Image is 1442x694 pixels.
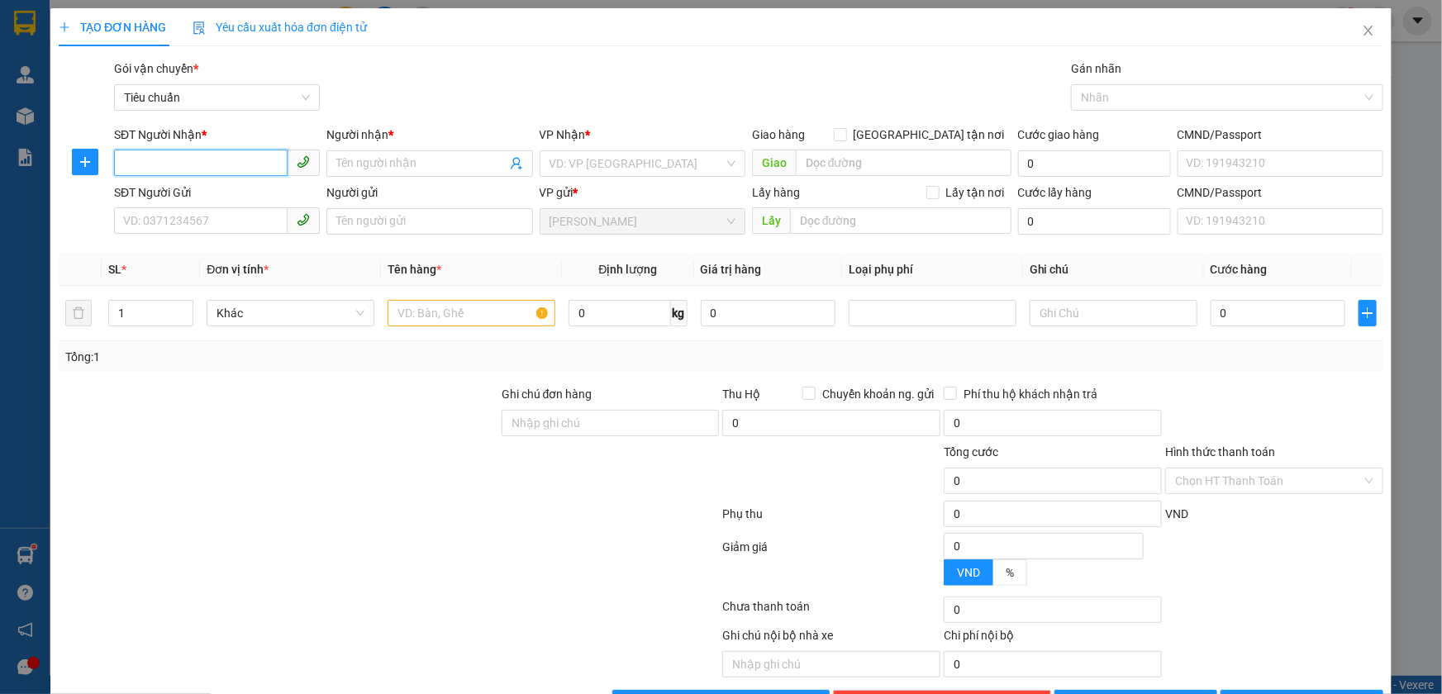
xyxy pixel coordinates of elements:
div: Ghi chú nội bộ nhà xe [722,626,940,651]
span: Thu hộ [193,62,235,76]
input: Dọc đường [790,207,1011,234]
span: [GEOGRAPHIC_DATA] tận nơi [847,126,1011,144]
span: Giao hàng [752,128,805,141]
input: Cước giao hàng [1018,150,1171,177]
span: close [1362,24,1375,37]
span: Giá trị hàng [701,263,762,276]
input: Ghi Chú [1030,300,1197,326]
span: VND [957,566,980,579]
span: CỤC GIẤY TRẮNG CHỮ ĐEN [34,24,231,53]
div: Chưa thanh toán [721,597,943,626]
div: SĐT Người Gửi [114,183,320,202]
span: Lấy hàng [752,186,800,199]
span: Cư Kuin [550,209,735,234]
span: Yêu cầu xuất hóa đơn điện tử [193,21,367,34]
span: kg [671,300,688,326]
div: Người gửi [326,183,532,202]
span: Phí thu hộ khách nhận trả [957,385,1104,403]
div: Tổng: 1 [65,348,557,366]
div: CMND/Passport [1178,126,1383,144]
input: Nhập ghi chú [722,651,940,677]
th: Ghi chú [1023,254,1204,286]
span: phone [297,213,310,226]
span: VND [1165,507,1188,520]
span: SL [108,263,121,276]
input: 0 [701,300,835,326]
span: plus [73,155,98,169]
span: Ghi chú: [34,24,231,53]
span: Gói vận chuyển [114,62,198,75]
div: VP gửi [540,183,745,202]
div: Người nhận [326,126,532,144]
span: 0 [210,79,217,93]
span: plus [1359,307,1376,320]
input: VD: Bàn, Ghế [388,300,555,326]
label: Ghi chú đơn hàng [502,387,593,401]
label: Cước giao hàng [1018,128,1100,141]
div: CMND/Passport [1178,183,1383,202]
span: phone [297,155,310,169]
div: Chi phí nội bộ [944,626,1162,651]
span: Cước hàng [1211,263,1268,276]
span: TẠO ĐƠN HÀNG [59,21,166,34]
button: plus [1359,300,1377,326]
span: Đơn vị tính [207,263,269,276]
input: Ghi chú đơn hàng [502,410,720,436]
span: Chuyển khoản ng. gửi [816,385,940,403]
span: Giao [752,150,796,176]
label: Cước lấy hàng [1018,186,1092,199]
span: Định lượng [598,263,657,276]
span: Lấy [752,207,790,234]
img: icon [193,21,206,35]
label: Hình thức thanh toán [1165,445,1275,459]
span: VP Nhận [540,128,586,141]
span: user-add [510,157,523,170]
button: plus [72,149,98,175]
span: % [1006,566,1014,579]
span: 0 [148,79,155,93]
label: Gán nhãn [1071,62,1121,75]
input: Dọc đường [796,150,1011,176]
span: 30.000 [55,79,96,93]
span: Tên hàng [388,263,441,276]
span: Khác [217,301,364,326]
span: Chưa thu [124,62,178,76]
div: Phụ thu [721,505,943,534]
span: Tổng cước [944,445,998,459]
span: Tiêu chuẩn [124,85,310,110]
th: Loại phụ phí [842,254,1023,286]
div: SĐT Người Nhận [114,126,320,144]
span: plus [59,21,70,33]
span: Thu Hộ [722,387,760,401]
button: Close [1345,8,1392,55]
span: Đã thu [56,62,95,76]
button: delete [65,300,92,326]
input: Cước lấy hàng [1018,208,1171,235]
span: Lấy tận nơi [940,183,1011,202]
div: Giảm giá [721,538,943,593]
